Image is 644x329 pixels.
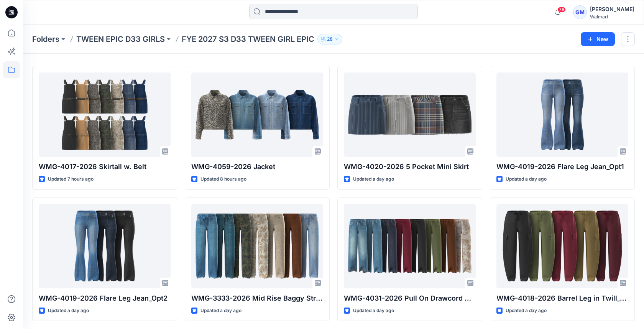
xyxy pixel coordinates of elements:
div: GM [573,5,587,19]
a: WMG-4017-2026 Skirtall w. Belt [39,72,171,157]
button: New [581,32,615,46]
a: WMG-4059-2026 Jacket [191,72,323,157]
a: WMG-3333-2026 Mid Rise Baggy Straight Pant [191,204,323,288]
a: Folders [32,34,59,44]
p: Updated a day ago [48,307,89,315]
p: Updated a day ago [506,307,547,315]
a: TWEEN EPIC D33 GIRLS [76,34,165,44]
p: WMG-4031-2026 Pull On Drawcord Wide Leg_Opt3 [344,293,476,304]
p: 28 [327,35,333,43]
p: Updated 8 hours ago [200,175,246,183]
p: WMG-3333-2026 Mid Rise Baggy Straight Pant [191,293,323,304]
p: WMG-4017-2026 Skirtall w. Belt [39,161,171,172]
p: WMG-4020-2026 5 Pocket Mini Skirt [344,161,476,172]
span: 78 [557,7,566,13]
a: WMG-4018-2026 Barrel Leg in Twill_Opt 2 [496,204,628,288]
p: WMG-4059-2026 Jacket [191,161,323,172]
a: WMG-4031-2026 Pull On Drawcord Wide Leg_Opt3 [344,204,476,288]
a: WMG-4019-2026 Flare Leg Jean_Opt2 [39,204,171,288]
button: 28 [317,34,342,44]
div: Walmart [590,14,634,20]
p: WMG-4019-2026 Flare Leg Jean_Opt1 [496,161,628,172]
p: Updated a day ago [353,307,394,315]
p: WMG-4019-2026 Flare Leg Jean_Opt2 [39,293,171,304]
a: WMG-4020-2026 5 Pocket Mini Skirt [344,72,476,157]
p: Updated a day ago [200,307,242,315]
p: FYE 2027 S3 D33 TWEEN GIRL EPIC [182,34,314,44]
p: Updated a day ago [506,175,547,183]
p: WMG-4018-2026 Barrel Leg in Twill_Opt 2 [496,293,628,304]
p: Updated a day ago [353,175,394,183]
p: Updated 7 hours ago [48,175,94,183]
a: WMG-4019-2026 Flare Leg Jean_Opt1 [496,72,628,157]
div: [PERSON_NAME] [590,5,634,14]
